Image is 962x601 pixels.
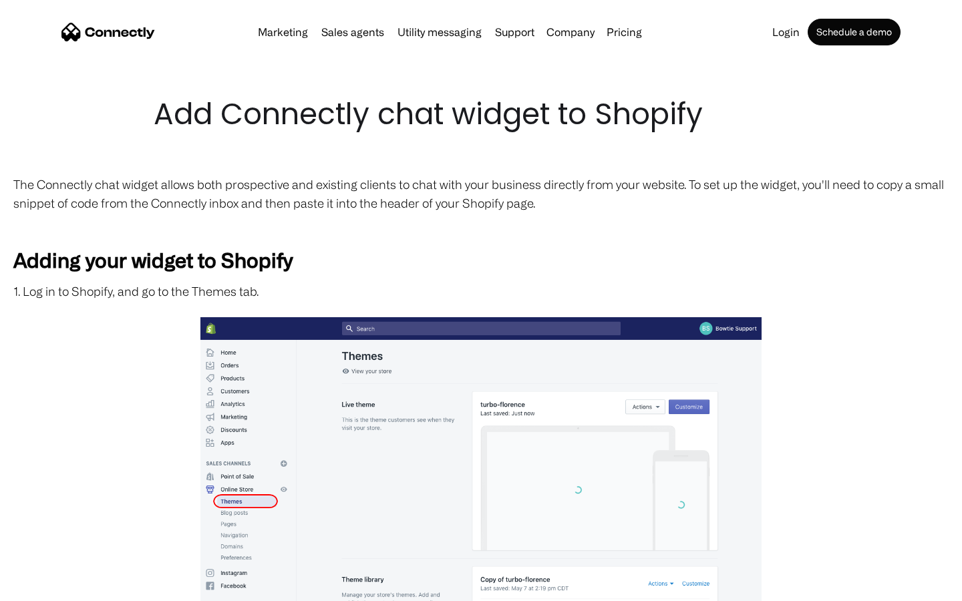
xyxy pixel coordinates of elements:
[13,282,949,300] p: 1. Log in to Shopify, and go to the Themes tab.
[13,578,80,596] aside: Language selected: English
[808,19,901,45] a: Schedule a demo
[13,248,293,271] strong: Adding your widget to Shopify
[490,27,540,37] a: Support
[601,27,647,37] a: Pricing
[27,578,80,596] ul: Language list
[316,27,389,37] a: Sales agents
[253,27,313,37] a: Marketing
[392,27,487,37] a: Utility messaging
[767,27,805,37] a: Login
[13,175,949,212] p: The Connectly chat widget allows both prospective and existing clients to chat with your business...
[154,93,808,135] h1: Add Connectly chat widget to Shopify
[546,23,595,41] div: Company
